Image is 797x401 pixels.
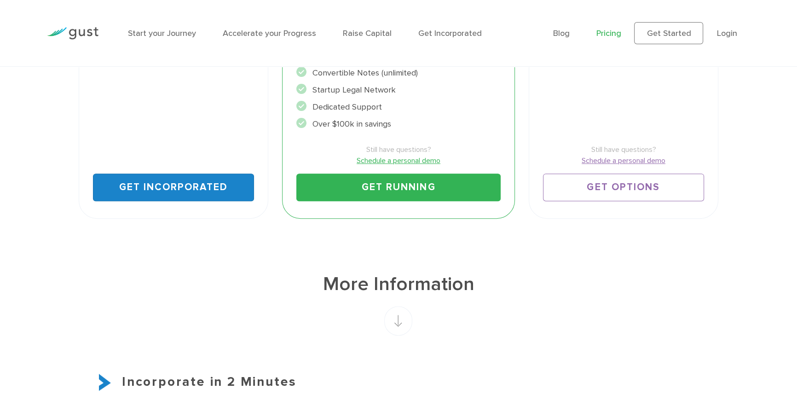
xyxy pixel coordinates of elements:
a: Get Options [543,174,704,201]
a: Get Incorporated [418,29,482,38]
a: Pricing [596,29,621,38]
h1: More Information [79,272,718,297]
span: Still have questions? [543,144,704,155]
a: Schedule a personal demo [543,155,704,166]
img: Start Icon X2 [99,374,111,391]
a: Blog [553,29,569,38]
li: Over $100k in savings [296,118,500,130]
a: Get Incorporated [93,174,254,201]
a: Start your Journey [128,29,196,38]
a: Get Started [634,22,703,44]
span: Still have questions? [296,144,500,155]
li: Dedicated Support [296,101,500,113]
li: Startup Legal Network [296,84,500,96]
a: Accelerate your Progress [223,29,316,38]
img: Gust Logo [47,27,98,40]
a: Schedule a personal demo [296,155,500,166]
a: Get Running [296,174,500,201]
a: Login [716,29,737,38]
a: Raise Capital [343,29,392,38]
h3: Incorporate in 2 Minutes [79,372,718,392]
li: Convertible Notes (unlimited) [296,67,500,79]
